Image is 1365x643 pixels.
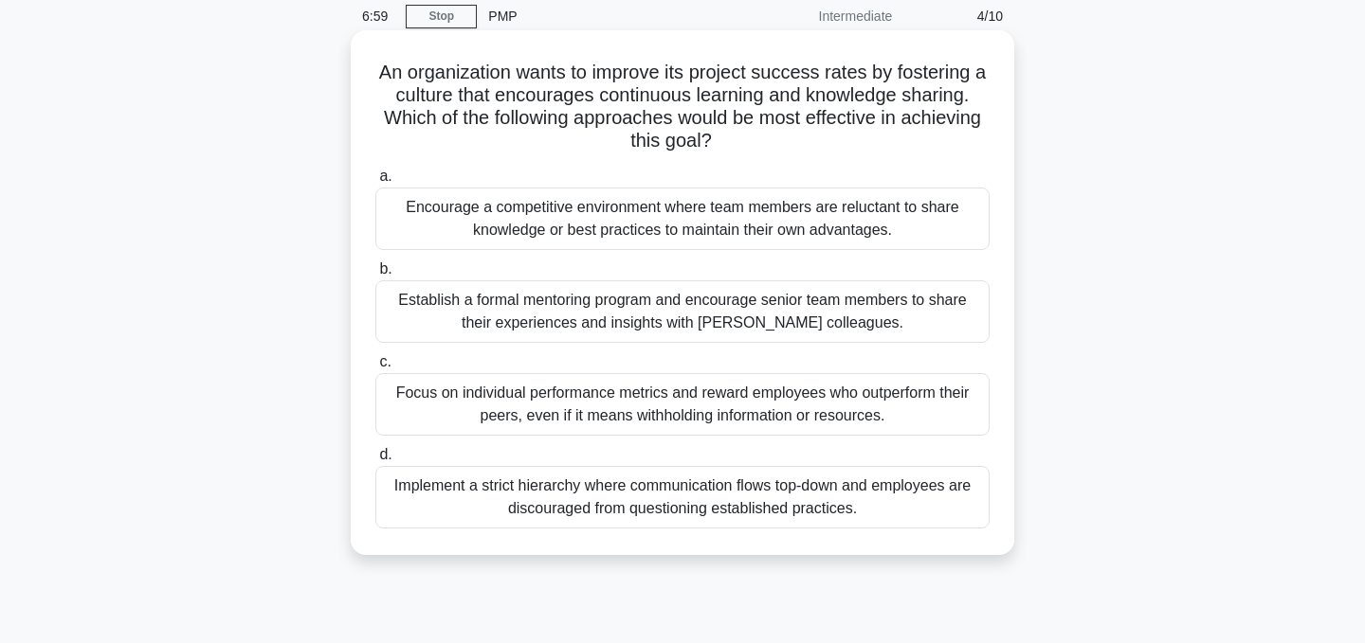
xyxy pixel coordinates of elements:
[379,168,391,184] span: a.
[406,5,477,28] a: Stop
[375,373,990,436] div: Focus on individual performance metrics and reward employees who outperform their peers, even if ...
[373,61,992,153] h5: An organization wants to improve its project success rates by fostering a culture that encourages...
[379,260,391,277] span: b.
[379,446,391,462] span: d.
[375,188,990,250] div: Encourage a competitive environment where team members are reluctant to share knowledge or best p...
[379,353,391,369] span: c.
[375,280,990,343] div: Establish a formal mentoring program and encourage senior team members to share their experiences...
[375,466,990,528] div: Implement a strict hierarchy where communication flows top-down and employees are discouraged fro...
